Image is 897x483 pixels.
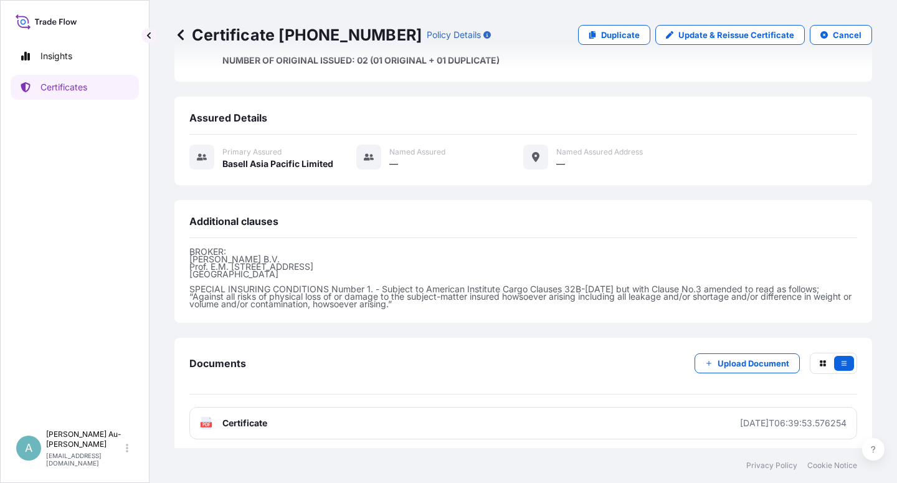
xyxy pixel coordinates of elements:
p: [EMAIL_ADDRESS][DOMAIN_NAME] [46,452,123,467]
a: Certificates [11,75,139,100]
span: Documents [189,357,246,370]
span: Certificate [222,417,267,429]
span: A [25,442,32,454]
a: Cookie Notice [807,461,857,471]
p: [PERSON_NAME] Au-[PERSON_NAME] [46,429,123,449]
p: Policy Details [427,29,481,41]
text: PDF [202,423,211,427]
span: Named Assured [389,147,445,157]
button: Upload Document [695,353,800,373]
span: Basell Asia Pacific Limited [222,158,333,170]
p: Upload Document [718,357,789,370]
a: Duplicate [578,25,650,45]
p: Update & Reissue Certificate [678,29,794,41]
p: Duplicate [601,29,640,41]
a: Privacy Policy [746,461,797,471]
p: BROKER: [PERSON_NAME] B.V. Prof. E.M. [STREET_ADDRESS] [GEOGRAPHIC_DATA] SPECIAL INSURING CONDITI... [189,248,857,308]
a: Update & Reissue Certificate [655,25,805,45]
p: Certificates [40,81,87,93]
p: Certificate [PHONE_NUMBER] [174,25,422,45]
span: Primary assured [222,147,282,157]
span: Assured Details [189,112,267,124]
a: PDFCertificate[DATE]T06:39:53.576254 [189,407,857,439]
span: — [556,158,565,170]
span: Additional clauses [189,215,278,227]
p: Insights [40,50,72,62]
p: Cancel [833,29,861,41]
a: Insights [11,44,139,69]
span: Named Assured Address [556,147,643,157]
span: — [389,158,398,170]
div: [DATE]T06:39:53.576254 [740,417,847,429]
button: Cancel [810,25,872,45]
